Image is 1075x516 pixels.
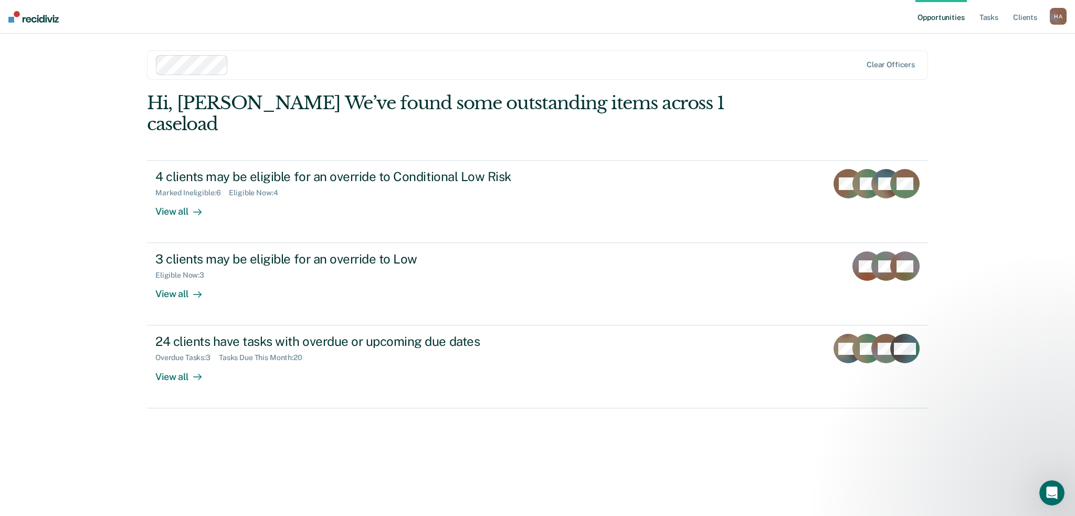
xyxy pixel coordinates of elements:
[155,197,214,218] div: View all
[155,169,524,184] div: 4 clients may be eligible for an override to Conditional Low Risk
[147,160,928,243] a: 4 clients may be eligible for an override to Conditional Low RiskMarked Ineligible:6Eligible Now:...
[147,325,928,408] a: 24 clients have tasks with overdue or upcoming due datesOverdue Tasks:3Tasks Due This Month:20Vie...
[147,92,772,135] div: Hi, [PERSON_NAME] We’ve found some outstanding items across 1 caseload
[229,188,286,197] div: Eligible Now : 4
[155,271,213,280] div: Eligible Now : 3
[155,353,219,362] div: Overdue Tasks : 3
[155,280,214,300] div: View all
[867,60,915,69] div: Clear officers
[1050,8,1067,25] button: HA
[1050,8,1067,25] div: H A
[155,188,229,197] div: Marked Ineligible : 6
[155,251,524,267] div: 3 clients may be eligible for an override to Low
[155,334,524,349] div: 24 clients have tasks with overdue or upcoming due dates
[147,243,928,325] a: 3 clients may be eligible for an override to LowEligible Now:3View all
[1039,480,1065,506] iframe: Intercom live chat
[219,353,311,362] div: Tasks Due This Month : 20
[155,362,214,383] div: View all
[8,11,59,23] img: Recidiviz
